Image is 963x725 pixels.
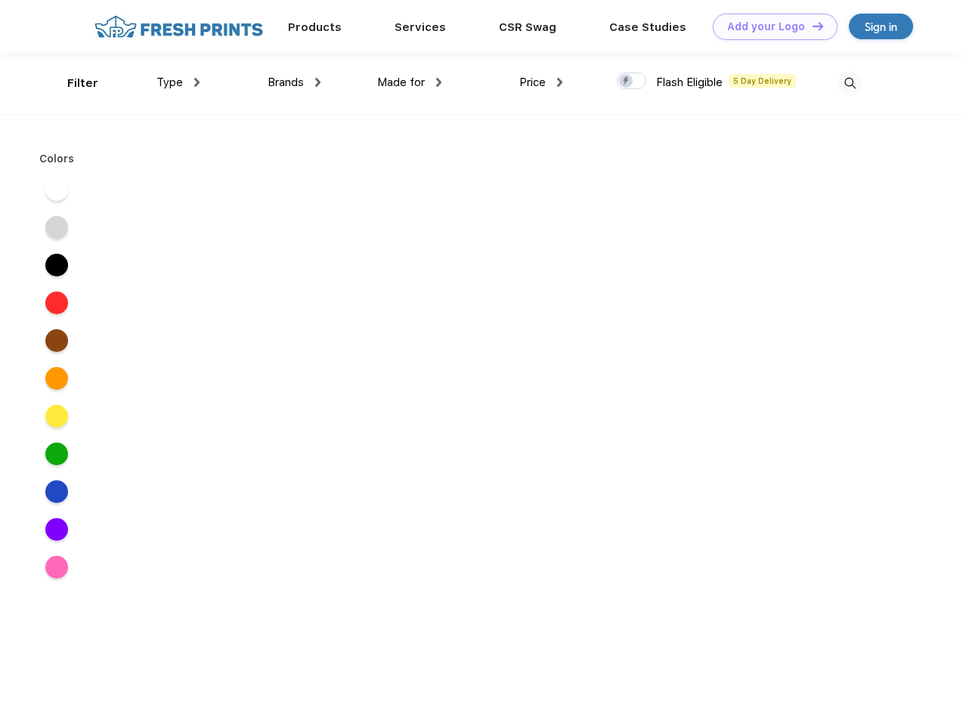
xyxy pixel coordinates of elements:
span: Type [156,76,183,89]
span: Flash Eligible [656,76,723,89]
img: dropdown.png [315,78,320,87]
span: Brands [268,76,304,89]
img: dropdown.png [557,78,562,87]
div: Filter [67,75,98,92]
div: Add your Logo [727,20,805,33]
span: 5 Day Delivery [729,74,796,88]
span: Made for [377,76,425,89]
img: dropdown.png [436,78,441,87]
img: desktop_search.svg [838,71,862,96]
div: Sign in [865,18,897,35]
img: dropdown.png [194,78,200,87]
div: Colors [28,151,86,167]
a: Products [288,20,342,34]
span: Price [519,76,546,89]
img: DT [813,22,823,30]
img: fo%20logo%202.webp [90,14,268,40]
a: Sign in [849,14,913,39]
